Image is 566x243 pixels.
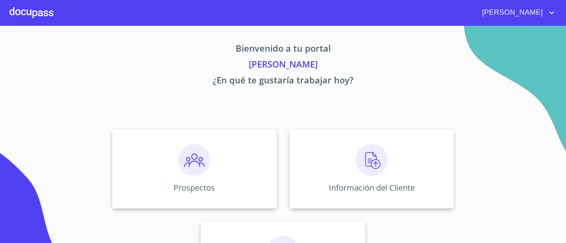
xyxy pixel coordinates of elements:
p: Información del Cliente [329,182,415,193]
p: Prospectos [174,182,215,193]
p: Bienvenido a tu portal [38,42,528,58]
img: carga.png [356,144,388,176]
p: [PERSON_NAME] [38,58,528,73]
span: [PERSON_NAME] [476,6,547,19]
p: ¿En qué te gustaría trabajar hoy? [38,73,528,89]
button: account of current user [476,6,556,19]
img: prospectos.png [178,144,210,176]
